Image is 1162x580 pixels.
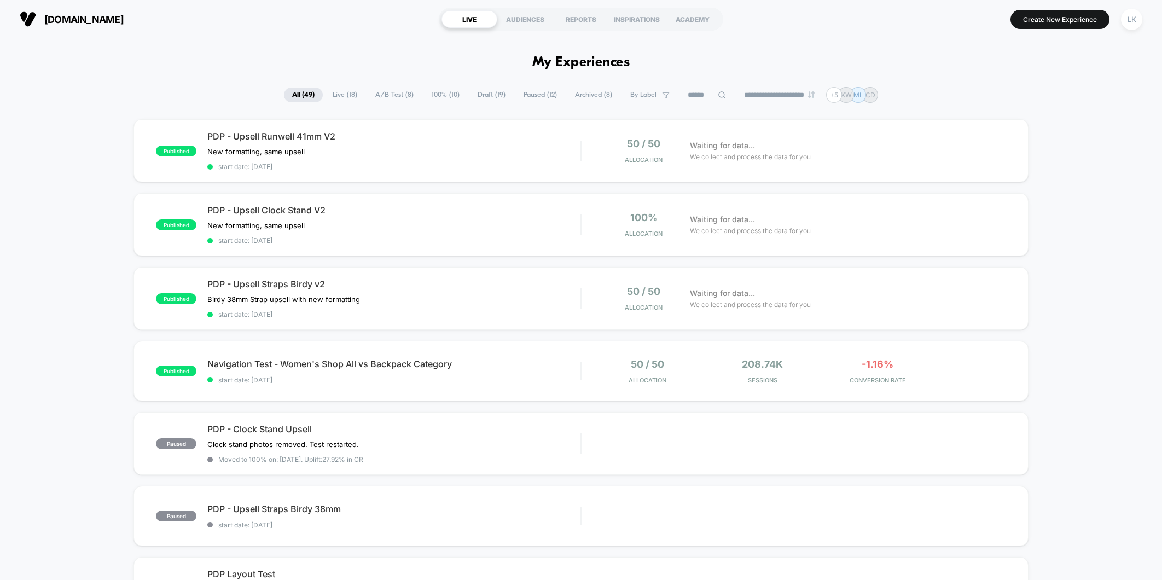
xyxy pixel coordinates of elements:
span: Allocation [625,230,663,237]
span: start date: [DATE] [207,310,580,318]
span: [DOMAIN_NAME] [44,14,124,25]
span: All ( 49 ) [284,88,323,102]
span: start date: [DATE] [207,236,580,245]
p: KW [841,91,852,99]
span: Live ( 18 ) [324,88,365,102]
button: Create New Experience [1010,10,1109,29]
button: LK [1118,8,1146,31]
span: New formatting, same upsell [207,147,305,156]
div: REPORTS [553,10,609,28]
div: LIVE [441,10,497,28]
span: Waiting for data... [690,287,755,299]
span: Archived ( 8 ) [567,88,620,102]
span: PDP - Upsell Runwell 41mm V2 [207,131,580,142]
span: PDP - Clock Stand Upsell [207,424,580,434]
div: INSPIRATIONS [609,10,665,28]
span: paused [156,511,196,521]
span: Navigation Test - Women's Shop All vs Backpack Category [207,358,580,369]
span: 100% [630,212,658,223]
span: 50 / 50 [627,286,660,297]
span: New formatting, same upsell [207,221,305,230]
span: PDP Layout Test [207,569,580,579]
span: Birdy 38mm Strap upsell with new formatting [207,295,360,304]
span: PDP - Upsell Clock Stand V2 [207,205,580,216]
span: -1.16% [862,358,893,370]
p: ML [853,91,863,99]
span: A/B Test ( 8 ) [367,88,422,102]
span: We collect and process the data for you [690,152,811,162]
span: Clock stand photos removed. Test restarted. [207,440,359,449]
span: Sessions [707,376,817,384]
span: We collect and process the data for you [690,225,811,236]
button: [DOMAIN_NAME] [16,10,127,28]
span: Allocation [629,376,666,384]
div: ACADEMY [665,10,721,28]
img: end [808,91,815,98]
span: PDP - Upsell Straps Birdy v2 [207,279,580,289]
span: CONVERSION RATE [823,376,933,384]
span: start date: [DATE] [207,376,580,384]
span: Allocation [625,156,663,164]
span: PDP - Upsell Straps Birdy 38mm [207,503,580,514]
div: LK [1121,9,1142,30]
span: Waiting for data... [690,140,755,152]
span: start date: [DATE] [207,521,580,529]
span: published [156,366,196,376]
span: Waiting for data... [690,213,755,225]
span: published [156,219,196,230]
span: Draft ( 19 ) [469,88,514,102]
span: We collect and process the data for you [690,299,811,310]
span: Allocation [625,304,663,311]
span: published [156,146,196,156]
img: Visually logo [20,11,36,27]
span: 100% ( 10 ) [423,88,468,102]
span: By Label [630,91,656,99]
h1: My Experiences [532,55,630,71]
p: CD [865,91,875,99]
span: 50 / 50 [631,358,664,370]
span: published [156,293,196,304]
div: + 5 [826,87,842,103]
span: 50 / 50 [627,138,660,149]
span: 208.74k [742,358,783,370]
span: Paused ( 12 ) [515,88,565,102]
div: AUDIENCES [497,10,553,28]
span: Moved to 100% on: [DATE] . Uplift: 27.92% in CR [218,455,363,463]
span: paused [156,438,196,449]
span: start date: [DATE] [207,163,580,171]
